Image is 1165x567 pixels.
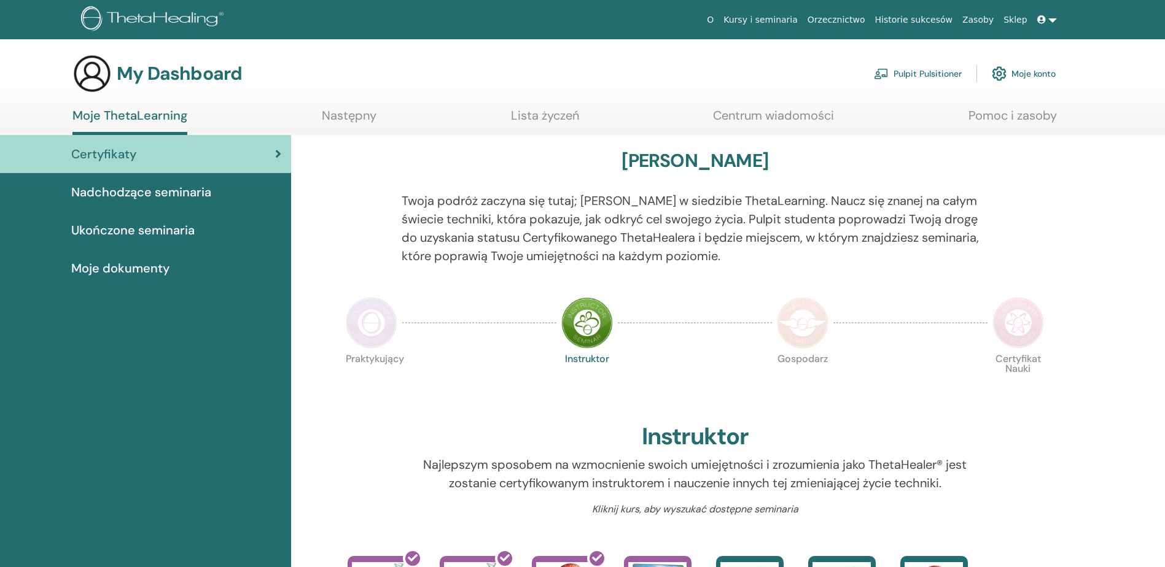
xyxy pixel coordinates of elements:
[71,145,136,163] span: Certyfikaty
[621,150,768,172] h3: [PERSON_NAME]
[999,9,1032,31] a: Sklep
[511,108,579,132] a: Lista życzeń
[561,297,613,349] img: Instructor
[72,108,187,135] a: Moje ThetaLearning
[870,9,957,31] a: Historie sukcesów
[322,108,376,132] a: Następny
[992,63,1007,84] img: cog.svg
[777,297,828,349] img: Master
[968,108,1057,132] a: Pomoc i zasoby
[71,221,195,239] span: Ukończone seminaria
[346,297,397,349] img: Practitioner
[992,297,1044,349] img: Certificate of Science
[777,354,828,406] p: Gospodarz
[713,108,834,132] a: Centrum wiadomości
[642,423,749,451] h2: Instruktor
[71,183,211,201] span: Nadchodzące seminaria
[702,9,719,31] a: O
[402,191,988,265] p: Twoja podróż zaczyna się tutaj; [PERSON_NAME] w siedzibie ThetaLearning. Naucz się znanej na cały...
[72,54,112,93] img: generic-user-icon.jpg
[117,63,242,85] h3: My Dashboard
[992,354,1044,406] p: Certyfikat Nauki
[402,455,988,492] p: Najlepszym sposobem na wzmocnienie swoich umiejętności i zrozumienia jako ThetaHealer® jest zosta...
[81,6,228,34] img: logo.png
[803,9,870,31] a: Orzecznictwo
[719,9,803,31] a: Kursy i seminaria
[874,68,889,79] img: chalkboard-teacher.svg
[561,354,613,406] p: Instruktor
[402,502,988,517] p: Kliknij kurs, aby wyszukać dostępne seminaria
[957,9,999,31] a: Zasoby
[992,60,1056,87] a: Moje konto
[71,259,169,277] span: Moje dokumenty
[874,60,962,87] a: Pulpit Pulsitioner
[346,354,397,406] p: Praktykujący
